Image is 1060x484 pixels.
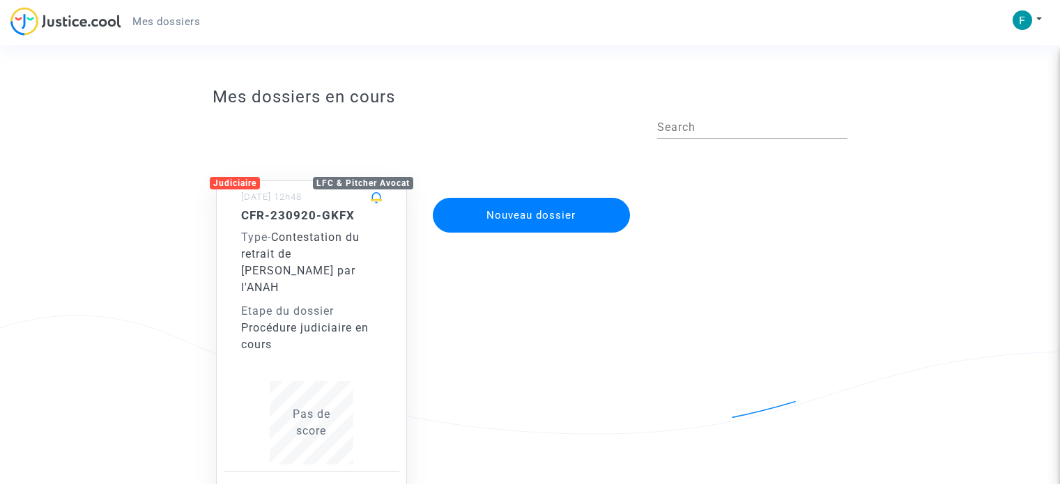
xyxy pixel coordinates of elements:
span: - [241,231,271,244]
div: LFC & Pitcher Avocat [313,177,413,189]
h5: CFR-230920-GKFX [241,208,382,222]
small: [DATE] 12h48 [241,192,302,202]
button: Nouveau dossier [433,198,631,233]
span: Contestation du retrait de [PERSON_NAME] par l'ANAH [241,231,360,294]
span: Mes dossiers [132,15,200,28]
img: jc-logo.svg [10,7,121,36]
img: ACg8ocJMe5WwsLXbtk7bS-baCzTVD_s6Jlmww2e9dLkyWH1D=s96-c [1013,10,1032,30]
a: Mes dossiers [121,11,211,32]
div: Judiciaire [210,177,260,189]
span: Type [241,231,268,244]
span: Pas de score [293,407,330,437]
div: Etape du dossier [241,303,382,320]
h3: Mes dossiers en cours [213,87,847,107]
a: Nouveau dossier [431,189,632,202]
div: Procédure judiciaire en cours [241,320,382,353]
